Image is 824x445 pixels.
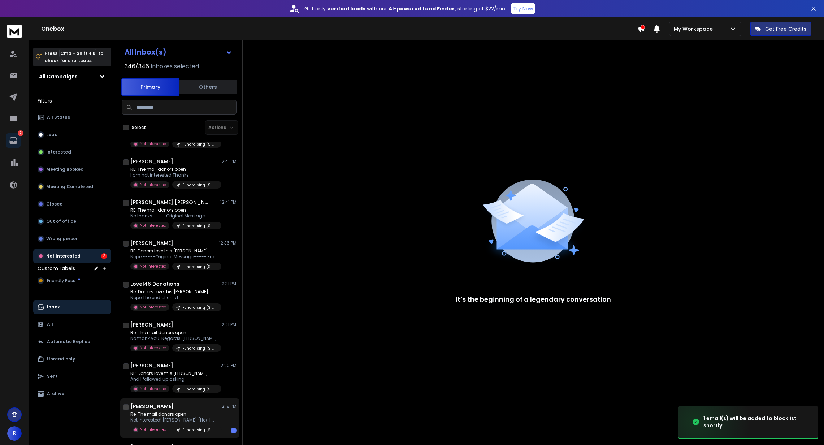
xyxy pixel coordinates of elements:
p: 12:36 PM [219,240,237,246]
h3: Custom Labels [38,265,75,272]
button: All Status [33,110,111,125]
p: 12:21 PM [220,322,237,328]
strong: verified leads [327,5,365,12]
h1: Love146 Donations [130,280,179,288]
h1: [PERSON_NAME] [PERSON_NAME] [130,199,210,206]
p: And I followed up asking [130,376,217,382]
p: Fundraising (Simply Noted) [182,223,217,229]
p: Meeting Completed [46,184,93,190]
p: Nope -----Original Message----- From: [PERSON_NAME] [130,254,217,260]
p: I am not interested Thanks [130,172,217,178]
button: R [7,426,22,441]
p: RE: The mail donors open [130,207,217,213]
p: Not Interested [140,386,166,392]
p: Try Now [513,5,533,12]
button: All Inbox(s) [119,45,238,59]
p: No thank you. Regards, [PERSON_NAME] [130,336,217,341]
span: Cmd + Shift + k [59,49,96,57]
button: Wrong person [33,232,111,246]
h3: Inboxes selected [151,62,199,71]
p: Lead [46,132,58,138]
p: 12:41 PM [220,199,237,205]
p: All Status [47,115,70,120]
button: Inbox [33,300,111,314]
button: Lead [33,128,111,142]
h1: [PERSON_NAME] [130,403,174,410]
p: Nope The end of child [130,295,217,301]
button: Meeting Completed [33,180,111,194]
button: All [33,317,111,332]
p: RE: Donors love this [PERSON_NAME] [130,371,217,376]
label: Select [132,125,146,130]
button: Meeting Booked [33,162,111,177]
p: Not interested! [PERSON_NAME] (He/Him) [130,417,217,423]
p: Fundraising (Simply Noted) [182,182,217,188]
h1: [PERSON_NAME] [130,239,173,247]
p: Not Interested [140,304,166,310]
button: Friendly Pass [33,273,111,288]
span: Friendly Pass [47,278,75,284]
button: Out of office [33,214,111,229]
p: Fundraising (Simply Noted) [182,305,217,310]
p: RE: Donors love this [PERSON_NAME] [130,248,217,254]
p: No thanks -----Original Message----- From: [130,213,217,219]
button: Primary [121,78,179,96]
p: Interested [46,149,71,155]
button: Closed [33,197,111,211]
p: All [47,321,53,327]
p: Out of office [46,219,76,224]
p: Meeting Booked [46,167,84,172]
h1: All Campaigns [39,73,78,80]
div: 2 [101,253,107,259]
p: Fundraising (Simply Noted) [182,264,217,269]
h1: [PERSON_NAME] [130,321,173,328]
p: 12:31 PM [220,281,237,287]
button: Interested [33,145,111,159]
h1: All Inbox(s) [125,48,166,56]
img: image [678,401,750,444]
p: Not Interested [140,264,166,269]
button: All Campaigns [33,69,111,84]
button: Try Now [511,3,535,14]
p: Re: The mail donors open [130,330,217,336]
p: 12:20 PM [219,363,237,368]
p: RE: The mail donors open [130,167,217,172]
p: Fundraising (Simply Noted) [182,346,217,351]
p: Wrong person [46,236,79,242]
p: My Workspace [674,25,716,33]
div: 1 email(s) will be added to blocklist shortly [703,415,810,429]
p: Re: Donors love this [PERSON_NAME] [130,289,217,295]
button: Archive [33,386,111,401]
p: 12:41 PM [220,159,237,164]
h3: Filters [33,96,111,106]
p: Closed [46,201,63,207]
p: Not Interested [140,182,166,187]
a: 2 [6,133,21,148]
button: Automatic Replies [33,334,111,349]
p: Not Interested [140,427,166,432]
p: Not Interested [46,253,81,259]
p: Sent [47,373,58,379]
p: 2 [18,130,23,136]
img: logo [7,25,22,38]
p: Press to check for shortcuts. [45,50,103,64]
p: Fundraising (Simply Noted) [182,386,217,392]
p: Archive [47,391,64,397]
p: Fundraising (Simply Noted) [182,427,217,433]
h1: [PERSON_NAME] [130,158,173,165]
p: Re: The mail donors open [130,411,217,417]
p: Not Interested [140,223,166,228]
button: Not Interested2 [33,249,111,263]
p: 12:18 PM [220,403,237,409]
p: Inbox [47,304,60,310]
p: It’s the beginning of a legendary conversation [456,294,611,304]
button: Unread only [33,352,111,366]
h1: [PERSON_NAME] [130,362,173,369]
span: 346 / 346 [125,62,149,71]
div: 1 [231,428,237,433]
p: Get only with our starting at $22/mo [304,5,505,12]
strong: AI-powered Lead Finder, [389,5,456,12]
p: Fundraising (Simply Noted) [182,142,217,147]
